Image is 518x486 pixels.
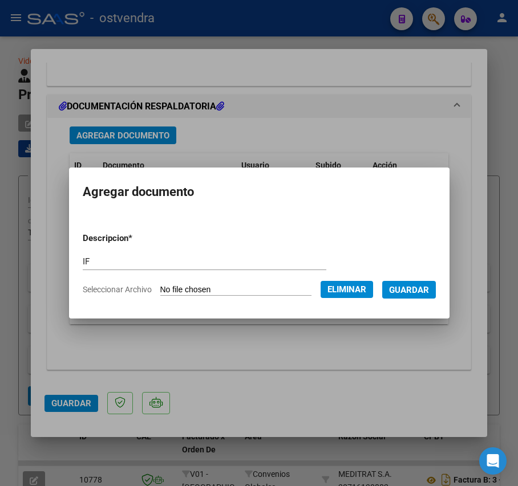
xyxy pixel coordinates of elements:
p: Descripcion [83,232,189,245]
h2: Agregar documento [83,181,436,203]
button: Eliminar [321,281,373,298]
span: Seleccionar Archivo [83,285,152,294]
span: Eliminar [327,284,366,295]
button: Guardar [382,281,436,299]
span: Guardar [389,285,429,295]
div: Open Intercom Messenger [479,447,507,475]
